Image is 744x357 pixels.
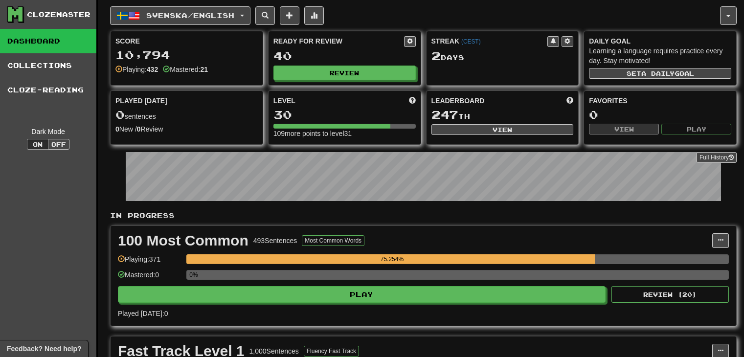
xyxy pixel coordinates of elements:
[137,125,141,133] strong: 0
[118,233,248,248] div: 100 Most Common
[589,46,731,66] div: Learning a language requires practice every day. Stay motivated!
[431,50,574,63] div: Day s
[115,125,119,133] strong: 0
[115,49,258,61] div: 10,794
[431,49,441,63] span: 2
[431,124,574,135] button: View
[589,109,731,121] div: 0
[48,139,69,150] button: Off
[115,109,258,121] div: sentences
[273,36,404,46] div: Ready for Review
[431,36,548,46] div: Streak
[302,235,364,246] button: Most Common Words
[27,139,48,150] button: On
[118,270,181,286] div: Mastered: 0
[273,96,295,106] span: Level
[589,68,731,79] button: Seta dailygoal
[118,286,606,303] button: Play
[431,108,458,121] span: 247
[115,36,258,46] div: Score
[115,108,125,121] span: 0
[253,236,297,245] div: 493 Sentences
[589,36,731,46] div: Daily Goal
[110,6,250,25] button: Svenska/English
[249,346,299,356] div: 1,000 Sentences
[115,124,258,134] div: New / Review
[431,96,485,106] span: Leaderboard
[304,6,324,25] button: More stats
[7,127,89,136] div: Dark Mode
[146,11,234,20] span: Svenska / English
[163,65,208,74] div: Mastered:
[147,66,158,73] strong: 432
[273,50,416,62] div: 40
[273,129,416,138] div: 109 more points to level 31
[304,346,359,357] button: Fluency Fast Track
[273,66,416,80] button: Review
[118,254,181,270] div: Playing: 371
[200,66,208,73] strong: 21
[566,96,573,106] span: This week in points, UTC
[461,38,481,45] a: (CEST)
[611,286,729,303] button: Review (20)
[589,96,731,106] div: Favorites
[110,211,737,221] p: In Progress
[27,10,90,20] div: Clozemaster
[641,70,675,77] span: a daily
[431,109,574,121] div: th
[115,65,158,74] div: Playing:
[661,124,731,134] button: Play
[280,6,299,25] button: Add sentence to collection
[409,96,416,106] span: Score more points to level up
[255,6,275,25] button: Search sentences
[7,344,81,354] span: Open feedback widget
[273,109,416,121] div: 30
[118,310,168,317] span: Played [DATE]: 0
[115,96,167,106] span: Played [DATE]
[697,152,737,163] a: Full History
[589,124,659,134] button: View
[189,254,594,264] div: 75.254%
